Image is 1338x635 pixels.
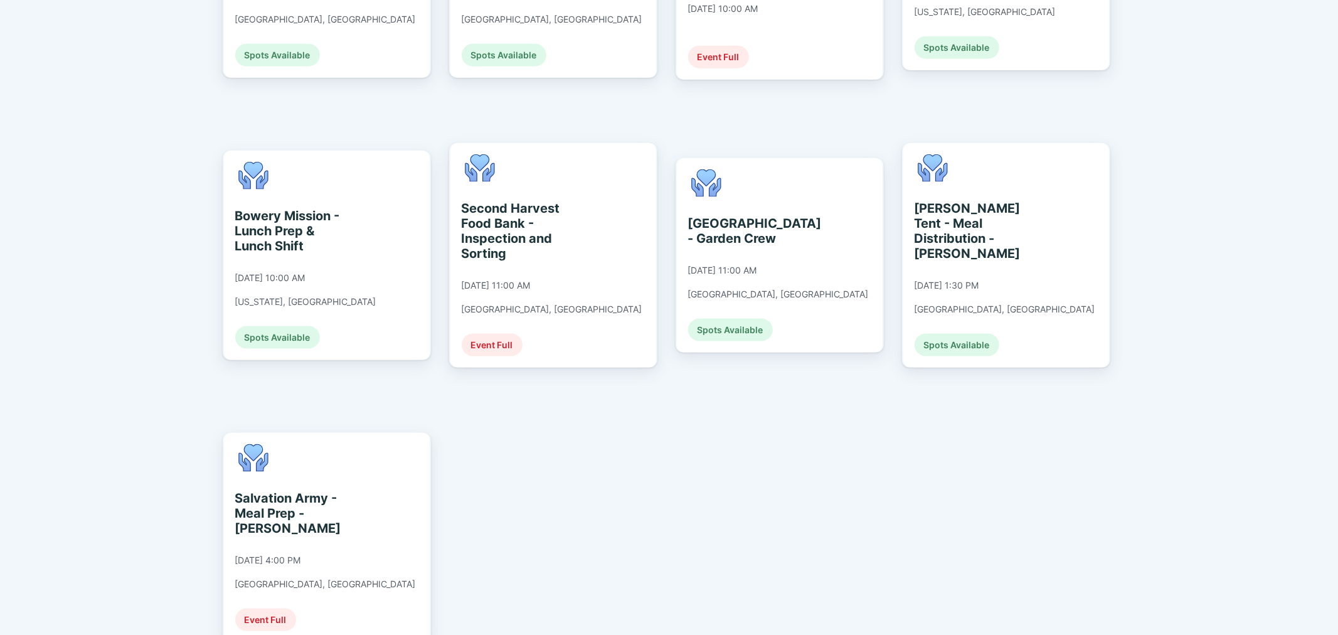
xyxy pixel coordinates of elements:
div: [GEOGRAPHIC_DATA] - Garden Crew [688,216,803,246]
div: Spots Available [915,36,999,59]
div: Event Full [235,609,296,631]
div: Spots Available [462,44,546,67]
div: [DATE] 4:00 PM [235,555,301,566]
div: [GEOGRAPHIC_DATA], [GEOGRAPHIC_DATA] [915,304,1095,315]
div: [GEOGRAPHIC_DATA], [GEOGRAPHIC_DATA] [688,289,869,300]
div: Salvation Army - Meal Prep - [PERSON_NAME] [235,491,350,536]
div: Second Harvest Food Bank - Inspection and Sorting [462,201,576,261]
div: [US_STATE], [GEOGRAPHIC_DATA] [235,296,376,307]
div: [GEOGRAPHIC_DATA], [GEOGRAPHIC_DATA] [462,304,642,315]
div: [DATE] 10:00 AM [235,272,305,284]
div: Spots Available [915,334,999,356]
div: [DATE] 11:00 AM [688,265,757,276]
div: [GEOGRAPHIC_DATA], [GEOGRAPHIC_DATA] [235,579,416,590]
div: [DATE] 11:00 AM [462,280,531,291]
div: [DATE] 1:30 PM [915,280,979,291]
div: [US_STATE], [GEOGRAPHIC_DATA] [915,6,1056,18]
div: Event Full [688,46,749,68]
div: Spots Available [235,44,320,67]
div: Bowery Mission - Lunch Prep & Lunch Shift [235,208,350,253]
div: [GEOGRAPHIC_DATA], [GEOGRAPHIC_DATA] [235,14,416,25]
div: Event Full [462,334,523,356]
div: Spots Available [688,319,773,341]
div: Spots Available [235,326,320,349]
div: [DATE] 10:00 AM [688,3,758,14]
div: [GEOGRAPHIC_DATA], [GEOGRAPHIC_DATA] [462,14,642,25]
div: [PERSON_NAME] Tent - Meal Distribution - [PERSON_NAME] [915,201,1029,261]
